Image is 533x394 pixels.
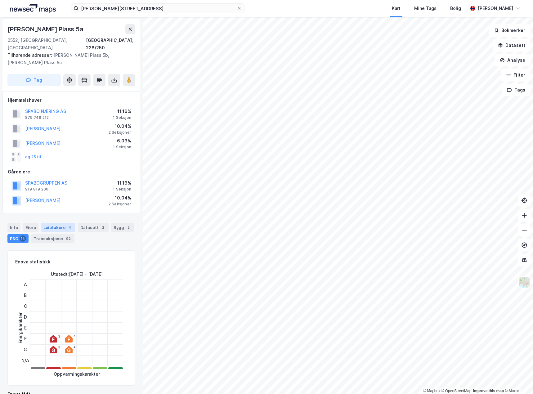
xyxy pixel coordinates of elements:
a: OpenStreetMap [441,389,472,393]
div: 3 [58,345,60,349]
div: B [21,290,29,301]
div: Kart [392,5,401,12]
button: Analyse [495,54,531,66]
div: Oppvarmingskarakter [54,370,100,378]
div: Kontrollprogram for chat [502,364,533,394]
div: 11.16% [113,108,131,115]
a: Improve this map [473,389,504,393]
div: A [21,279,29,290]
div: 4 [74,345,76,349]
div: 10.04% [109,194,131,202]
div: E [21,323,29,334]
div: 2 Seksjoner [109,130,131,135]
div: 4 [67,224,73,231]
div: [PERSON_NAME] [478,5,513,12]
div: 879 749 212 [25,115,49,120]
div: Bolig [450,5,461,12]
div: 1 Seksjon [113,145,131,150]
div: ESG [7,234,29,243]
div: 6.03% [113,137,131,145]
iframe: Chat Widget [502,364,533,394]
button: Tags [502,84,531,96]
span: Tilhørende adresser: [7,52,53,58]
div: Transaksjoner [31,234,74,243]
div: 2 [100,224,106,231]
button: Datasett [493,39,531,51]
button: Filter [501,69,531,81]
img: logo.a4113a55bc3d86da70a041830d287a7e.svg [10,4,56,13]
div: 3 [58,334,60,338]
div: 1 Seksjon [113,187,131,192]
div: Gårdeiere [8,168,135,176]
div: 92 [65,235,72,242]
div: G [21,344,29,355]
div: N/A [21,355,29,366]
div: Info [7,223,20,232]
div: 919 819 200 [25,187,48,192]
div: 2 [125,224,132,231]
input: Søk på adresse, matrikkel, gårdeiere, leietakere eller personer [78,4,237,13]
div: [PERSON_NAME] Plass 5b, [PERSON_NAME] Plass 5c [7,51,130,66]
div: Eiere [23,223,38,232]
div: Bygg [111,223,134,232]
div: 0552, [GEOGRAPHIC_DATA], [GEOGRAPHIC_DATA] [7,37,86,51]
div: F [21,334,29,344]
div: Leietakere [41,223,75,232]
a: Mapbox [423,389,440,393]
div: [PERSON_NAME] Plass 5a [7,24,85,34]
div: 1 Seksjon [113,115,131,120]
div: 11.16% [113,179,131,187]
div: 2 Seksjoner [109,202,131,207]
div: 4 [74,334,76,338]
img: Z [518,276,530,288]
div: 14 [20,235,26,242]
div: Hjemmelshaver [8,96,135,104]
div: Datasett [78,223,109,232]
div: Utstedt : [DATE] - [DATE] [51,271,103,278]
div: Mine Tags [414,5,437,12]
div: D [21,312,29,323]
button: Bokmerker [489,24,531,37]
div: Enova statistikk [15,258,50,266]
div: C [21,301,29,312]
div: [GEOGRAPHIC_DATA], 228/250 [86,37,135,51]
div: 10.04% [109,123,131,130]
div: Energikarakter [17,312,24,343]
button: Tag [7,74,61,86]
